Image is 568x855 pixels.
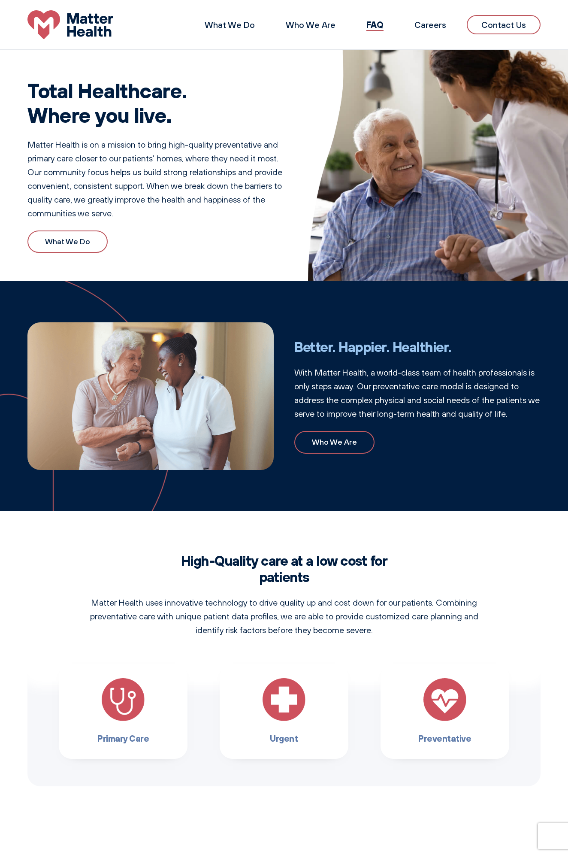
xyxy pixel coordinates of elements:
a: Who We Are [286,19,335,30]
a: Who We Are [294,431,375,454]
h3: Urgent [233,731,335,745]
h3: Preventative [394,731,495,745]
a: What We Do [27,230,108,253]
a: Careers [414,19,446,30]
h2: Better. Happier. Healthier. [294,339,541,355]
p: Matter Health is on a mission to bring high-quality preventative and primary care closer to our p... [27,138,287,220]
p: Matter Health uses innovative technology to drive quality up and cost down for our patients. Comb... [80,596,488,637]
h3: Primary Care [73,731,174,745]
p: With Matter Health, a world-class team of health professionals is only steps away. Our preventati... [294,366,541,421]
a: FAQ [366,19,384,30]
h1: Total Healthcare. Where you live. [27,78,287,127]
a: Contact Us [467,15,541,34]
a: What We Do [205,19,255,30]
h2: High-Quality care at a low cost for patients [157,552,411,585]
